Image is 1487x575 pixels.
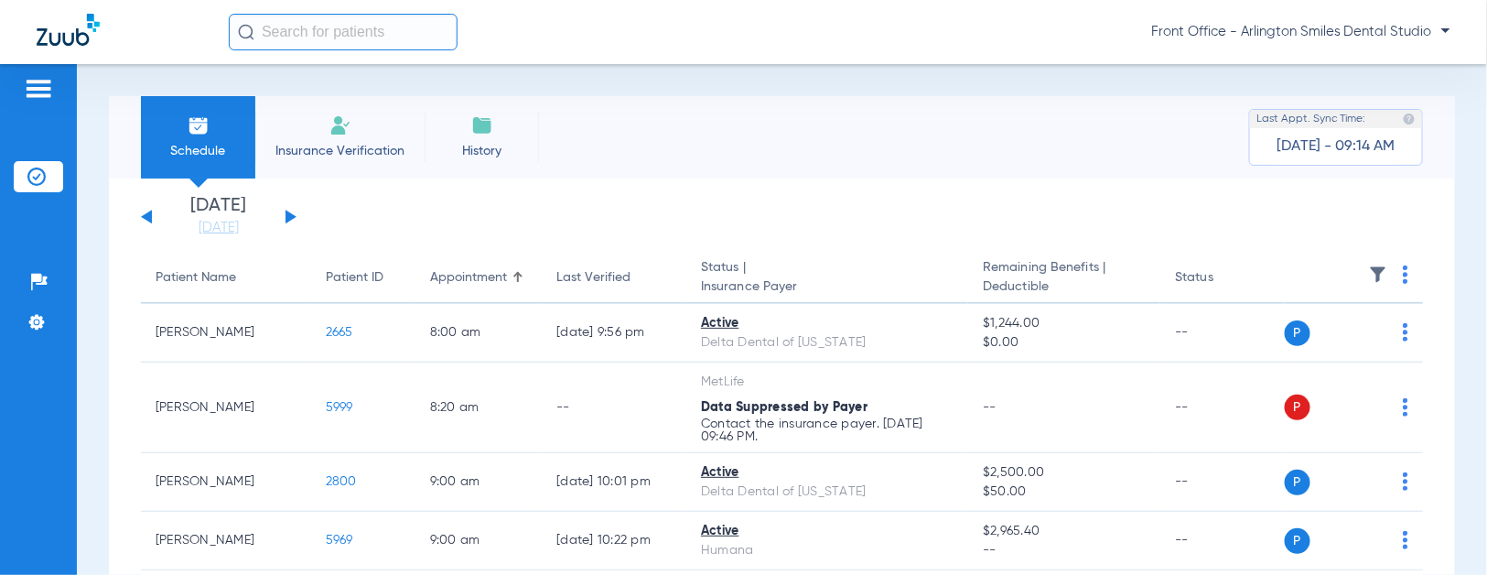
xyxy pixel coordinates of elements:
span: 5999 [326,401,353,414]
div: MetLife [701,373,954,392]
div: Appointment [430,268,507,287]
span: 2665 [326,326,353,339]
div: Humana [701,541,954,560]
span: P [1285,528,1310,554]
span: P [1285,320,1310,346]
td: -- [1160,512,1284,570]
div: Active [701,314,954,333]
th: Status | [686,253,968,304]
td: [PERSON_NAME] [141,453,311,512]
span: -- [983,541,1146,560]
li: [DATE] [164,197,274,237]
div: Last Verified [556,268,672,287]
img: Search Icon [238,24,254,40]
img: hamburger-icon [24,78,53,100]
td: [PERSON_NAME] [141,512,311,570]
span: 5969 [326,534,353,547]
td: -- [1160,363,1284,453]
td: 8:00 AM [415,304,543,363]
td: [PERSON_NAME] [141,304,311,363]
img: group-dot-blue.svg [1403,323,1408,342]
img: group-dot-blue.svg [1403,266,1408,284]
div: Active [701,463,954,483]
td: [PERSON_NAME] [141,363,311,453]
div: Appointment [430,268,528,287]
span: Insurance Payer [701,277,954,297]
img: group-dot-blue.svg [1403,398,1408,417]
img: Zuub Logo [37,14,100,46]
td: -- [542,363,686,453]
img: Manual Insurance Verification [329,114,351,136]
span: Schedule [155,142,242,160]
div: Active [701,522,954,541]
td: -- [1160,304,1284,363]
td: [DATE] 10:22 PM [542,512,686,570]
div: Patient Name [156,268,236,287]
div: Delta Dental of [US_STATE] [701,333,954,353]
span: Insurance Verification [269,142,411,160]
span: 2800 [326,475,357,488]
td: 9:00 AM [415,512,543,570]
span: $2,965.40 [983,522,1146,541]
td: [DATE] 9:56 PM [542,304,686,363]
img: group-dot-blue.svg [1403,472,1408,491]
p: Contact the insurance payer. [DATE] 09:46 PM. [701,418,954,443]
a: [DATE] [164,219,274,237]
td: -- [1160,453,1284,512]
span: $50.00 [983,483,1146,502]
span: $2,500.00 [983,463,1146,483]
td: 9:00 AM [415,453,543,512]
div: Last Verified [556,268,630,287]
span: P [1285,395,1310,420]
div: Patient Name [156,268,296,287]
input: Search for patients [229,14,458,50]
span: Deductible [983,277,1146,297]
img: History [471,114,493,136]
img: Schedule [188,114,210,136]
th: Remaining Benefits | [968,253,1160,304]
span: $0.00 [983,333,1146,353]
div: Patient ID [326,268,383,287]
td: [DATE] 10:01 PM [542,453,686,512]
div: Delta Dental of [US_STATE] [701,483,954,502]
span: Data Suppressed by Payer [701,401,867,414]
span: $1,244.00 [983,314,1146,333]
td: 8:20 AM [415,363,543,453]
span: [DATE] - 09:14 AM [1277,137,1395,156]
img: last sync help info [1403,113,1416,125]
span: History [438,142,525,160]
span: Front Office - Arlington Smiles Dental Studio [1151,23,1450,41]
div: Patient ID [326,268,401,287]
span: Last Appt. Sync Time: [1256,110,1366,128]
span: P [1285,470,1310,495]
th: Status [1160,253,1284,304]
img: filter.svg [1369,266,1387,284]
iframe: Chat Widget [1395,487,1487,575]
span: -- [983,401,997,414]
